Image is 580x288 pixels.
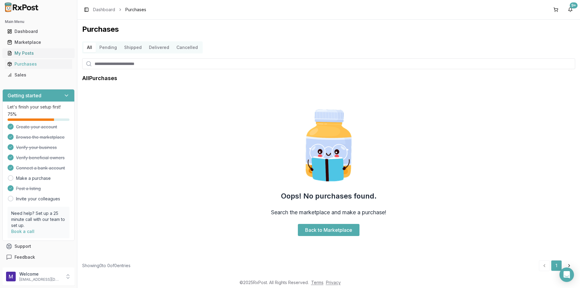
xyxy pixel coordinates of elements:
[16,134,65,140] span: Browse the marketplace
[2,37,75,47] button: Marketplace
[19,271,61,277] p: Welcome
[563,260,575,271] a: Go to next page
[93,7,115,13] a: Dashboard
[6,272,16,281] img: User avatar
[2,48,75,58] button: My Posts
[281,191,377,201] h2: Oops! No purchases found.
[121,43,145,52] button: Shipped
[173,43,201,52] button: Cancelled
[5,70,72,80] a: Sales
[5,59,72,70] a: Purchases
[19,277,61,282] p: [EMAIL_ADDRESS][DOMAIN_NAME]
[16,155,65,161] span: Verify beneficial owners
[8,92,41,99] h3: Getting started
[2,59,75,69] button: Purchases
[16,186,41,192] span: Post a listing
[2,2,41,12] img: RxPost Logo
[16,124,57,130] span: Create your account
[83,43,96,52] button: All
[2,241,75,252] button: Support
[8,111,17,117] span: 75 %
[570,2,578,8] div: 9+
[96,43,121,52] button: Pending
[82,24,575,34] h1: Purchases
[559,267,574,282] div: Open Intercom Messenger
[539,260,575,271] nav: pagination
[5,19,72,24] h2: Main Menu
[14,254,35,260] span: Feedback
[11,229,34,234] a: Book a call
[2,252,75,263] button: Feedback
[271,208,386,217] h3: Search the marketplace and make a purchase!
[5,26,72,37] a: Dashboard
[16,175,51,181] a: Make a purchase
[5,37,72,48] a: Marketplace
[16,196,60,202] a: Invite your colleagues
[16,165,65,171] span: Connect a bank account
[145,43,173,52] button: Delivered
[93,7,146,13] nav: breadcrumb
[290,107,367,184] img: Smart Pill Bottle
[5,48,72,59] a: My Posts
[11,210,66,228] p: Need help? Set up a 25 minute call with our team to set up.
[125,7,146,13] span: Purchases
[2,70,75,80] button: Sales
[298,224,359,236] a: Back to Marketplace
[2,27,75,36] button: Dashboard
[326,280,341,285] a: Privacy
[16,144,57,150] span: Verify your business
[551,260,562,271] a: 1
[82,263,130,269] div: Showing 0 to 0 of 0 entries
[7,39,70,45] div: Marketplace
[7,72,70,78] div: Sales
[82,74,117,83] h1: All Purchases
[7,28,70,34] div: Dashboard
[8,104,69,110] p: Let's finish your setup first!
[7,61,70,67] div: Purchases
[565,5,575,15] button: 9+
[7,50,70,56] div: My Posts
[311,280,324,285] a: Terms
